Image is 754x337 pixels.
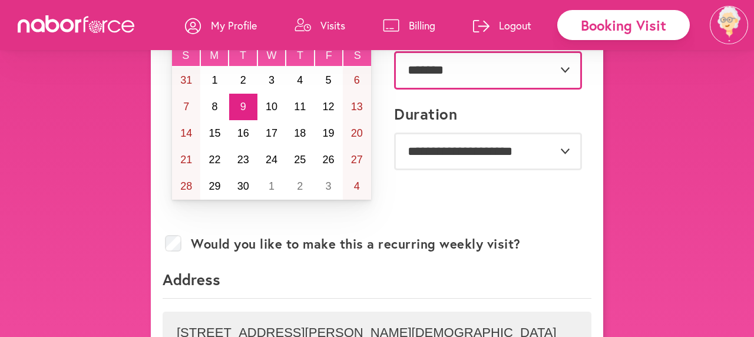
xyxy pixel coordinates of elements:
button: September 22, 2025 [200,147,229,173]
button: September 28, 2025 [172,173,200,200]
abbr: September 4, 2025 [297,74,303,86]
button: September 8, 2025 [200,94,229,120]
abbr: Monday [210,49,219,61]
abbr: September 15, 2025 [209,127,220,139]
button: September 21, 2025 [172,147,200,173]
button: October 2, 2025 [286,173,314,200]
button: September 19, 2025 [314,120,342,147]
abbr: September 7, 2025 [183,101,189,113]
abbr: October 4, 2025 [354,180,360,192]
abbr: October 2, 2025 [297,180,303,192]
button: September 6, 2025 [343,67,371,94]
button: September 15, 2025 [200,120,229,147]
button: September 7, 2025 [172,94,200,120]
abbr: September 19, 2025 [323,127,335,139]
abbr: September 2, 2025 [240,74,246,86]
abbr: September 21, 2025 [180,154,192,166]
button: September 30, 2025 [229,173,257,200]
abbr: October 1, 2025 [269,180,275,192]
abbr: September 6, 2025 [354,74,360,86]
button: September 10, 2025 [257,94,286,120]
abbr: Sunday [182,49,189,61]
abbr: September 26, 2025 [323,154,335,166]
img: efc20bcf08b0dac87679abea64c1faab.png [710,6,748,44]
abbr: September 1, 2025 [211,74,217,86]
button: October 1, 2025 [257,173,286,200]
a: Visits [295,8,345,43]
abbr: September 23, 2025 [237,154,249,166]
button: September 16, 2025 [229,120,257,147]
button: October 4, 2025 [343,173,371,200]
abbr: September 25, 2025 [294,154,306,166]
a: Billing [383,8,435,43]
button: September 18, 2025 [286,120,314,147]
button: September 23, 2025 [229,147,257,173]
abbr: September 3, 2025 [269,74,275,86]
button: September 14, 2025 [172,120,200,147]
button: September 27, 2025 [343,147,371,173]
button: September 3, 2025 [257,67,286,94]
p: Logout [499,18,531,32]
a: My Profile [185,8,257,43]
abbr: September 8, 2025 [211,101,217,113]
abbr: September 28, 2025 [180,180,192,192]
p: My Profile [211,18,257,32]
button: September 1, 2025 [200,67,229,94]
abbr: September 22, 2025 [209,154,220,166]
button: September 4, 2025 [286,67,314,94]
button: September 9, 2025 [229,94,257,120]
abbr: September 30, 2025 [237,180,249,192]
abbr: September 11, 2025 [294,101,306,113]
abbr: September 9, 2025 [240,101,246,113]
abbr: September 10, 2025 [266,101,277,113]
label: Would you like to make this a recurring weekly visit? [191,236,521,252]
abbr: September 27, 2025 [351,154,363,166]
button: September 11, 2025 [286,94,314,120]
abbr: September 24, 2025 [266,154,277,166]
abbr: Thursday [297,49,303,61]
abbr: September 5, 2025 [326,74,332,86]
p: Address [163,269,591,299]
button: September 5, 2025 [314,67,342,94]
button: September 12, 2025 [314,94,342,120]
p: Billing [409,18,435,32]
abbr: September 14, 2025 [180,127,192,139]
button: September 17, 2025 [257,120,286,147]
label: Duration [394,105,457,123]
button: September 20, 2025 [343,120,371,147]
button: September 24, 2025 [257,147,286,173]
abbr: Friday [326,49,332,61]
button: September 29, 2025 [200,173,229,200]
abbr: September 29, 2025 [209,180,220,192]
abbr: Tuesday [240,49,246,61]
a: Logout [473,8,531,43]
abbr: October 3, 2025 [326,180,332,192]
button: September 25, 2025 [286,147,314,173]
button: August 31, 2025 [172,67,200,94]
abbr: September 13, 2025 [351,101,363,113]
abbr: September 18, 2025 [294,127,306,139]
button: October 3, 2025 [314,173,342,200]
abbr: Wednesday [267,49,277,61]
p: Visits [320,18,345,32]
abbr: September 16, 2025 [237,127,249,139]
abbr: August 31, 2025 [180,74,192,86]
abbr: September 20, 2025 [351,127,363,139]
button: September 26, 2025 [314,147,342,173]
div: Booking Visit [557,10,690,40]
abbr: Saturday [354,49,361,61]
abbr: September 12, 2025 [323,101,335,113]
abbr: September 17, 2025 [266,127,277,139]
button: September 2, 2025 [229,67,257,94]
button: September 13, 2025 [343,94,371,120]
